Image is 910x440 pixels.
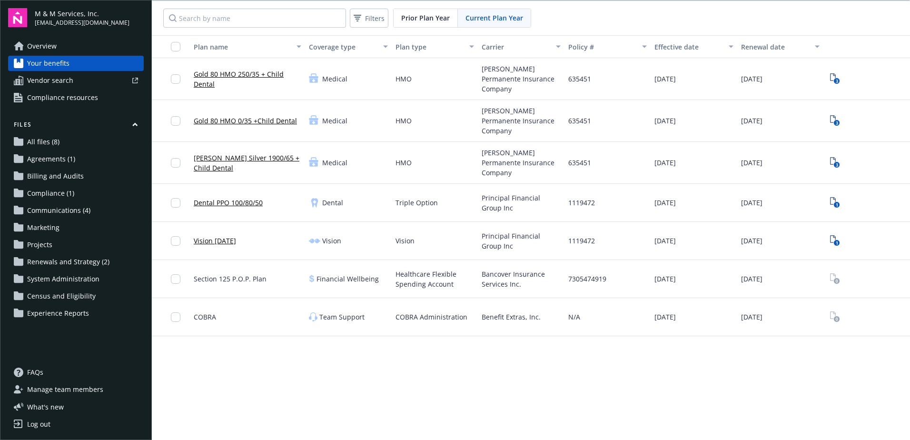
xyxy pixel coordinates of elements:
a: View Plan Documents [827,233,842,249]
span: Marketing [27,220,59,235]
button: Plan type [392,35,478,58]
div: Plan name [194,42,291,52]
button: Coverage type [305,35,392,58]
div: Renewal date [741,42,810,52]
span: 635451 [568,158,591,168]
a: FAQs [8,365,144,380]
div: Effective date [654,42,723,52]
a: Vendor search [8,73,144,88]
text: 3 [835,162,838,168]
div: Plan type [396,42,464,52]
a: Census and Eligibility [8,289,144,304]
span: M & M Services, Inc. [35,9,129,19]
button: Files [8,120,144,132]
div: Log out [27,417,50,432]
span: COBRA Administration [396,312,467,322]
a: Compliance resources [8,90,144,105]
span: Medical [322,158,347,168]
span: Principal Financial Group Inc [482,193,561,213]
span: [PERSON_NAME] Permanente Insurance Company [482,148,561,178]
span: Overview [27,39,57,54]
input: Toggle Row Selected [171,312,180,322]
a: Communications (4) [8,203,144,218]
span: Healthcare Flexible Spending Account [396,269,475,289]
a: Experience Reports [8,306,144,321]
span: Bancover Insurance Services Inc. [482,269,561,289]
span: [DATE] [741,236,762,246]
span: Billing and Audits [27,169,84,184]
a: Renewals and Strategy (2) [8,254,144,270]
span: [DATE] [654,158,676,168]
span: All files (8) [27,134,59,150]
button: Carrier [478,35,564,58]
span: Current Plan Year [465,13,523,23]
span: Manage team members [27,382,103,397]
input: Search by name [163,9,346,28]
a: View Plan Documents [827,113,842,129]
text: 1 [835,240,838,246]
span: [DATE] [741,312,762,322]
span: Medical [322,74,347,84]
input: Toggle Row Selected [171,74,180,84]
button: Renewal date [737,35,824,58]
a: All files (8) [8,134,144,150]
span: Dental [322,198,343,208]
span: [DATE] [654,236,676,246]
span: Financial Wellbeing [317,274,379,284]
button: M & M Services, Inc.[EMAIL_ADDRESS][DOMAIN_NAME] [35,8,144,27]
a: Projects [8,237,144,252]
a: Billing and Audits [8,169,144,184]
button: What's new [8,402,79,412]
span: Agreements (1) [27,151,75,167]
span: N/A [568,312,580,322]
span: Triple Option [396,198,438,208]
span: [DATE] [654,116,676,126]
text: 3 [835,78,838,84]
input: Toggle Row Selected [171,236,180,246]
button: Effective date [651,35,737,58]
span: 1119472 [568,236,595,246]
a: Gold 80 HMO 0/35 +Child Dental [194,116,297,126]
span: Principal Financial Group Inc [482,231,561,251]
span: Renewals and Strategy (2) [27,254,109,270]
a: View Plan Documents [827,310,842,325]
span: Team Support [319,312,365,322]
input: Toggle Row Selected [171,116,180,126]
span: Benefit Extras, Inc. [482,312,541,322]
a: Dental PPO 100/80/50 [194,198,263,208]
span: COBRA [194,312,216,322]
span: Compliance (1) [27,186,74,201]
button: Plan name [190,35,305,58]
div: Coverage type [309,42,377,52]
div: Carrier [482,42,550,52]
span: [DATE] [654,74,676,84]
a: View Plan Documents [827,195,842,210]
span: [PERSON_NAME] Permanente Insurance Company [482,64,561,94]
a: Compliance (1) [8,186,144,201]
button: Policy # [564,35,651,58]
span: [EMAIL_ADDRESS][DOMAIN_NAME] [35,19,129,27]
span: What ' s new [27,402,64,412]
span: Census and Eligibility [27,289,96,304]
a: Manage team members [8,382,144,397]
span: Projects [27,237,52,252]
a: Agreements (1) [8,151,144,167]
a: Your benefits [8,56,144,71]
span: Your benefits [27,56,69,71]
span: [DATE] [741,158,762,168]
div: Policy # [568,42,637,52]
a: System Administration [8,271,144,287]
a: View Plan Documents [827,71,842,87]
span: Vision [396,236,415,246]
span: [DATE] [654,312,676,322]
span: Communications (4) [27,203,90,218]
span: [DATE] [741,74,762,84]
span: 1119472 [568,198,595,208]
input: Select all [171,42,180,51]
img: navigator-logo.svg [8,8,27,27]
span: View Plan Documents [827,271,842,287]
span: [DATE] [654,274,676,284]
